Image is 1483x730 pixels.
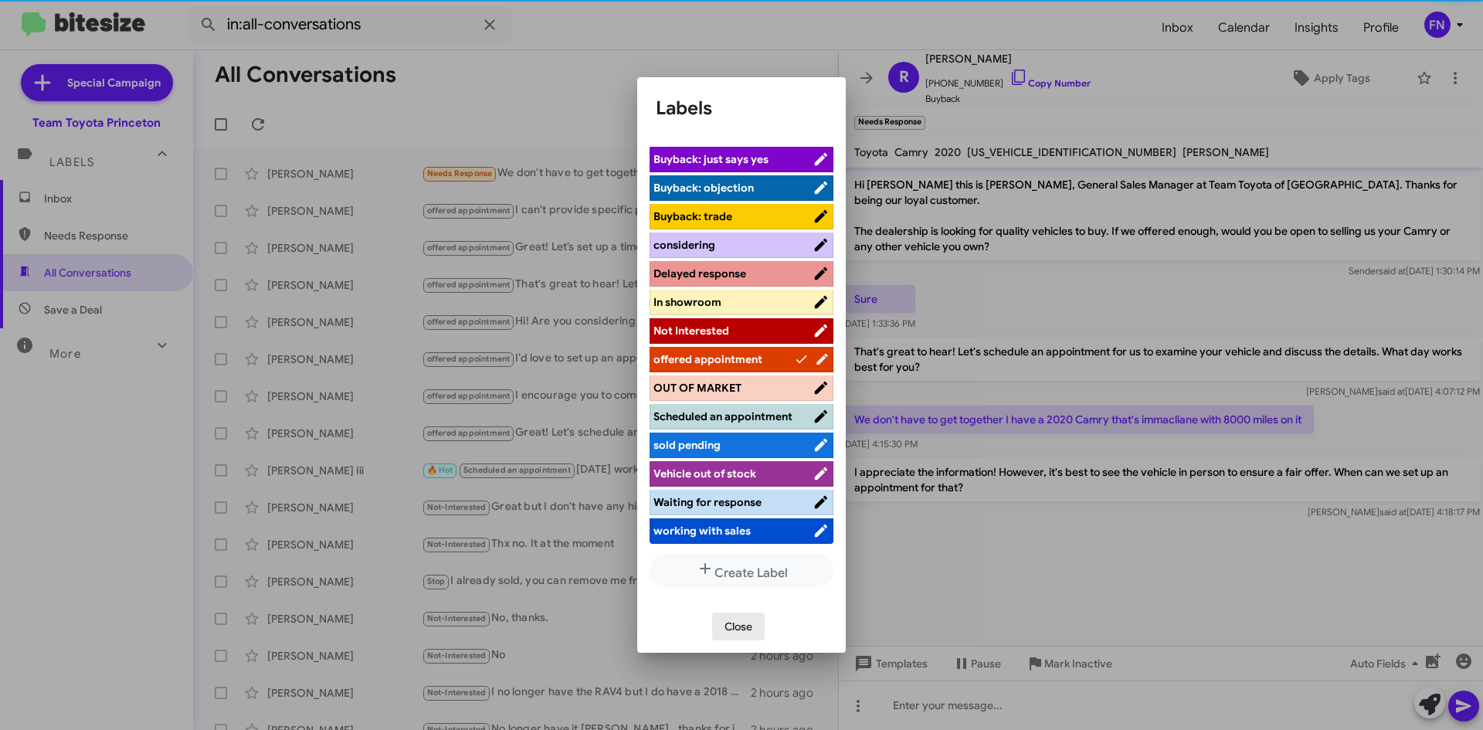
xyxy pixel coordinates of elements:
[650,553,833,588] button: Create Label
[653,267,746,280] span: Delayed response
[653,152,769,166] span: Buyback: just says yes
[656,96,827,121] h1: Labels
[653,524,751,538] span: working with sales
[653,381,741,395] span: OUT OF MARKET
[653,238,715,252] span: considering
[653,495,762,509] span: Waiting for response
[725,613,752,640] span: Close
[653,438,721,452] span: sold pending
[653,324,729,338] span: Not Interested
[653,409,792,423] span: Scheduled an appointment
[653,467,756,480] span: Vehicle out of stock
[712,613,765,640] button: Close
[653,181,754,195] span: Buyback: objection
[653,352,762,366] span: offered appointment
[653,295,721,309] span: In showroom
[653,209,732,223] span: Buyback: trade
